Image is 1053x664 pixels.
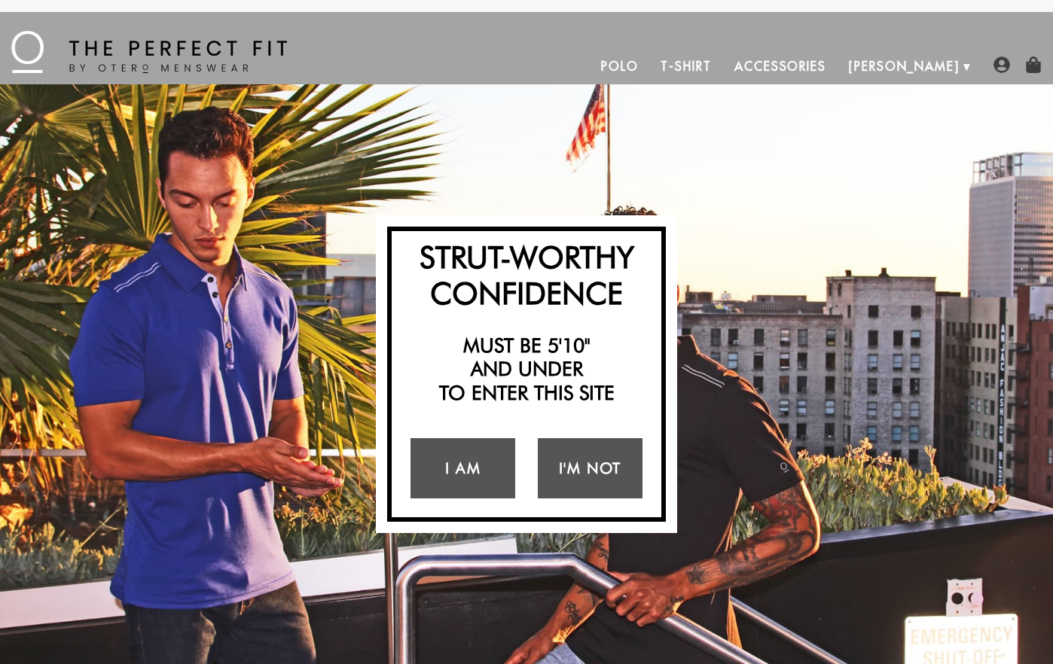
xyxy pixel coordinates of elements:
img: user-account-icon.png [993,56,1010,73]
img: shopping-bag-icon.png [1025,56,1042,73]
a: [PERSON_NAME] [838,48,971,84]
a: I'm Not [538,438,642,498]
h2: Strut-Worthy Confidence [399,239,654,311]
img: The Perfect Fit - by Otero Menswear - Logo [11,31,287,73]
a: T-Shirt [649,48,722,84]
a: I Am [411,438,515,498]
a: Accessories [723,48,838,84]
h2: Must be 5'10" and under to enter this site [399,334,654,404]
a: Polo [590,48,650,84]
